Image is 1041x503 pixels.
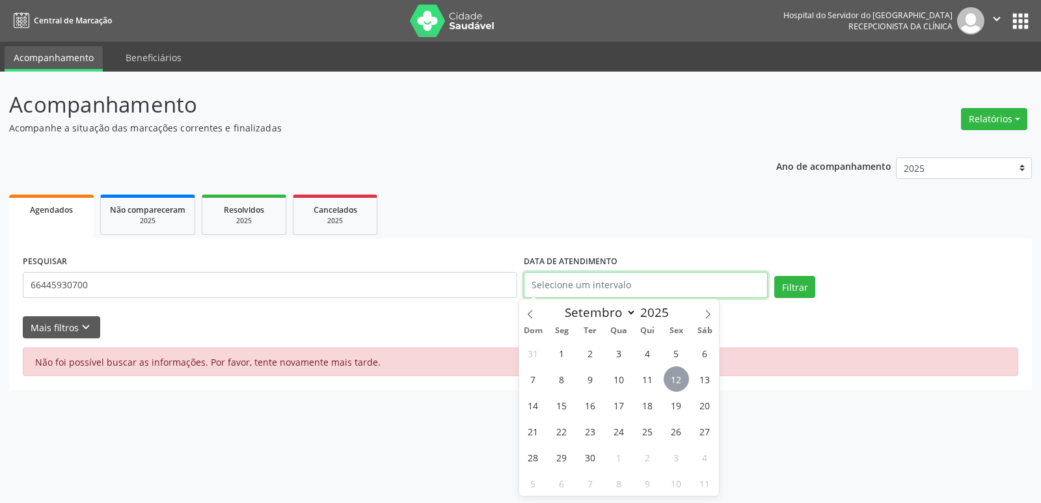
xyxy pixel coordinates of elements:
[519,327,548,335] span: Dom
[524,272,768,298] input: Selecione um intervalo
[520,444,546,470] span: Setembro 28, 2025
[636,304,679,321] input: Year
[578,340,603,366] span: Setembro 2, 2025
[1009,10,1032,33] button: apps
[664,470,689,496] span: Outubro 10, 2025
[549,444,575,470] span: Setembro 29, 2025
[635,444,660,470] span: Outubro 2, 2025
[34,15,112,26] span: Central de Marcação
[633,327,662,335] span: Qui
[776,157,891,174] p: Ano de acompanhamento
[520,470,546,496] span: Outubro 5, 2025
[578,392,603,418] span: Setembro 16, 2025
[664,392,689,418] span: Setembro 19, 2025
[984,7,1009,34] button: 
[635,366,660,392] span: Setembro 11, 2025
[662,327,690,335] span: Sex
[990,12,1004,26] i: 
[690,327,719,335] span: Sáb
[520,418,546,444] span: Setembro 21, 2025
[578,470,603,496] span: Outubro 7, 2025
[635,340,660,366] span: Setembro 4, 2025
[664,418,689,444] span: Setembro 26, 2025
[224,204,264,215] span: Resolvidos
[692,366,718,392] span: Setembro 13, 2025
[30,204,73,215] span: Agendados
[549,340,575,366] span: Setembro 1, 2025
[606,444,632,470] span: Outubro 1, 2025
[547,327,576,335] span: Seg
[9,10,112,31] a: Central de Marcação
[664,444,689,470] span: Outubro 3, 2025
[549,418,575,444] span: Setembro 22, 2025
[23,316,100,339] button: Mais filtroskeyboard_arrow_down
[692,418,718,444] span: Setembro 27, 2025
[578,366,603,392] span: Setembro 9, 2025
[520,366,546,392] span: Setembro 7, 2025
[520,392,546,418] span: Setembro 14, 2025
[549,392,575,418] span: Setembro 15, 2025
[524,252,617,272] label: DATA DE ATENDIMENTO
[578,418,603,444] span: Setembro 23, 2025
[9,121,725,135] p: Acompanhe a situação das marcações correntes e finalizadas
[23,272,517,298] input: Nome, código do beneficiário ou CPF
[576,327,604,335] span: Ter
[783,10,953,21] div: Hospital do Servidor do [GEOGRAPHIC_DATA]
[79,320,93,334] i: keyboard_arrow_down
[635,392,660,418] span: Setembro 18, 2025
[774,276,815,298] button: Filtrar
[549,366,575,392] span: Setembro 8, 2025
[559,303,637,321] select: Month
[848,21,953,32] span: Recepcionista da clínica
[606,340,632,366] span: Setembro 3, 2025
[211,216,277,226] div: 2025
[604,327,633,335] span: Qua
[606,470,632,496] span: Outubro 8, 2025
[606,366,632,392] span: Setembro 10, 2025
[110,204,185,215] span: Não compareceram
[692,444,718,470] span: Outubro 4, 2025
[9,88,725,121] p: Acompanhamento
[692,340,718,366] span: Setembro 6, 2025
[692,470,718,496] span: Outubro 11, 2025
[23,252,67,272] label: PESQUISAR
[303,216,368,226] div: 2025
[664,340,689,366] span: Setembro 5, 2025
[116,46,191,69] a: Beneficiários
[635,418,660,444] span: Setembro 25, 2025
[314,204,357,215] span: Cancelados
[606,418,632,444] span: Setembro 24, 2025
[635,470,660,496] span: Outubro 9, 2025
[5,46,103,72] a: Acompanhamento
[961,108,1027,130] button: Relatórios
[520,340,546,366] span: Agosto 31, 2025
[110,216,185,226] div: 2025
[692,392,718,418] span: Setembro 20, 2025
[549,470,575,496] span: Outubro 6, 2025
[606,392,632,418] span: Setembro 17, 2025
[578,444,603,470] span: Setembro 30, 2025
[957,7,984,34] img: img
[23,347,1018,376] div: Não foi possível buscar as informações. Por favor, tente novamente mais tarde.
[664,366,689,392] span: Setembro 12, 2025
